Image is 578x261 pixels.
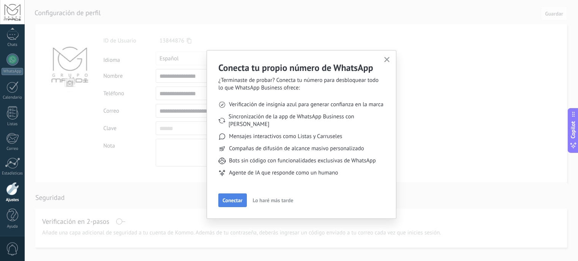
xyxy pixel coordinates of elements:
h2: Conecta tu propio número de WhatsApp [218,62,385,74]
div: Ayuda [2,224,24,229]
span: Conectar [223,198,242,203]
span: ¿Terminaste de probar? Conecta tu número para desbloquear todo lo que WhatsApp Business ofrece: [218,77,385,92]
span: Mensajes interactivos como Listas y Carruseles [229,133,342,140]
div: Chats [2,42,24,47]
div: Listas [2,122,24,127]
span: Compañas de difusión de alcance masivo personalizado [229,145,364,153]
div: Calendario [2,95,24,100]
div: Correo [2,146,24,151]
span: Sincronización de la app de WhatsApp Business con [PERSON_NAME] [229,113,385,128]
span: Agente de IA que responde como un humano [229,169,338,177]
span: Bots sin código con funcionalidades exclusivas de WhatsApp [229,157,376,165]
button: Conectar [218,193,246,207]
span: Verificación de insignia azul para generar confianza en la marca [229,101,384,108]
div: WhatsApp [2,68,23,75]
span: Copilot [570,121,577,139]
button: Lo haré más tarde [250,195,297,206]
div: Estadísticas [2,171,24,176]
div: Ajustes [2,198,24,203]
span: Lo haré más tarde [253,198,294,203]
